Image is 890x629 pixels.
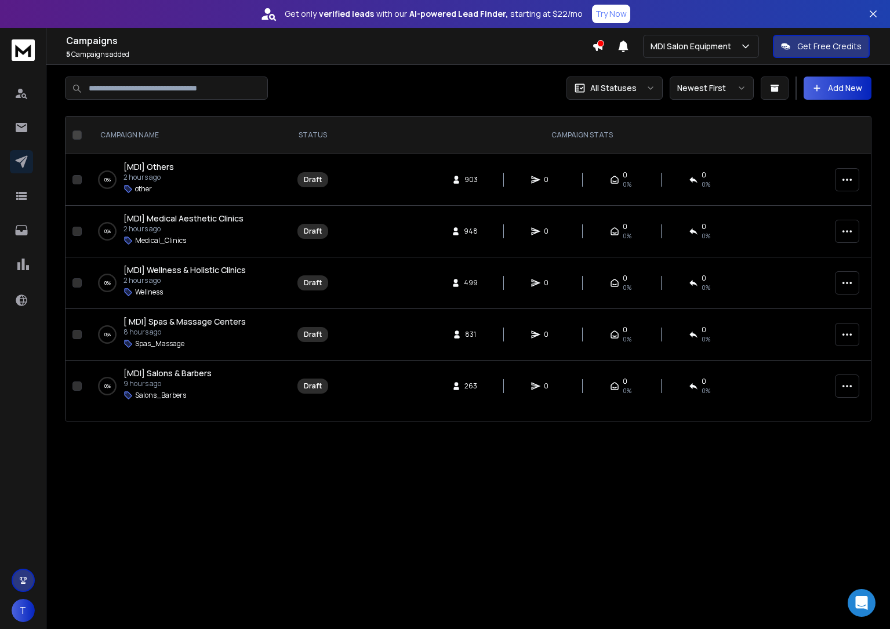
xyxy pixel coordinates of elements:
span: 0 [702,170,706,180]
a: [ MDI] Spas & Massage Centers [123,316,246,328]
span: [ MDI] Spas & Massage Centers [123,316,246,327]
a: [MDI] Others [123,161,174,173]
p: 2 hours ago [123,276,246,285]
div: Open Intercom Messenger [848,589,876,617]
span: 948 [464,227,478,236]
span: 0% [623,386,631,395]
span: 0 [623,170,627,180]
p: MDI Salon Equipment [651,41,736,52]
th: STATUS [289,117,336,154]
th: CAMPAIGN STATS [336,117,828,154]
p: 0 % [104,380,111,392]
p: Get Free Credits [797,41,862,52]
a: [MDI] Medical Aesthetic Clinics [123,213,244,224]
div: Draft [304,175,322,184]
span: 0 [623,325,627,335]
td: 0%[MDI] Wellness & Holistic Clinics2 hours agoWellness [86,257,289,309]
td: 0%[ MDI] Spas & Massage Centers8 hours agoSpas_Massage [86,309,289,361]
span: 0 [544,330,555,339]
button: T [12,599,35,622]
span: 0 [544,227,555,236]
span: 0 [702,274,706,283]
span: 831 [465,330,477,339]
span: 0% [702,283,710,292]
button: Add New [804,77,871,100]
span: 0% [702,180,710,189]
span: 0 [702,377,706,386]
span: 0 [544,175,555,184]
span: 0 [623,274,627,283]
p: 2 hours ago [123,173,174,182]
span: 0 [623,222,627,231]
span: 0 [544,381,555,391]
span: 0 [702,222,706,231]
p: 2 hours ago [123,224,244,234]
p: other [135,184,152,194]
span: 0 [544,278,555,288]
p: 0 % [104,329,111,340]
p: Spas_Massage [135,339,184,348]
p: 0 % [104,226,111,237]
p: 9 hours ago [123,379,212,388]
span: 0% [623,231,631,241]
div: Draft [304,278,322,288]
p: 0 % [104,174,111,186]
span: 0% [702,335,710,344]
span: 903 [464,175,478,184]
button: Newest First [670,77,754,100]
p: Get only with our starting at $22/mo [285,8,583,20]
p: Medical_Clinics [135,236,186,245]
strong: verified leads [319,8,374,20]
span: 0 [623,377,627,386]
img: logo [12,39,35,61]
button: Try Now [592,5,630,23]
span: 0% [623,283,631,292]
p: Salons_Barbers [135,391,186,400]
p: 0 % [104,277,111,289]
p: Wellness [135,288,163,297]
span: 0% [702,231,710,241]
span: 0% [623,180,631,189]
td: 0%[MDI] Others2 hours agoother [86,154,289,206]
span: 0% [623,335,631,344]
p: Campaigns added [66,50,592,59]
h1: Campaigns [66,34,592,48]
span: [MDI] Others [123,161,174,172]
a: [MDI] Salons & Barbers [123,368,212,379]
p: Try Now [595,8,627,20]
p: All Statuses [590,82,637,94]
span: 5 [66,49,70,59]
div: Draft [304,227,322,236]
span: 263 [464,381,477,391]
strong: AI-powered Lead Finder, [409,8,508,20]
span: 0 [702,325,706,335]
td: 0%[MDI] Medical Aesthetic Clinics2 hours agoMedical_Clinics [86,206,289,257]
div: Draft [304,381,322,391]
span: 499 [464,278,478,288]
a: [MDI] Wellness & Holistic Clinics [123,264,246,276]
span: 0% [702,386,710,395]
button: Get Free Credits [773,35,870,58]
td: 0%[MDI] Salons & Barbers9 hours agoSalons_Barbers [86,361,289,412]
div: Draft [304,330,322,339]
p: 8 hours ago [123,328,246,337]
th: CAMPAIGN NAME [86,117,289,154]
